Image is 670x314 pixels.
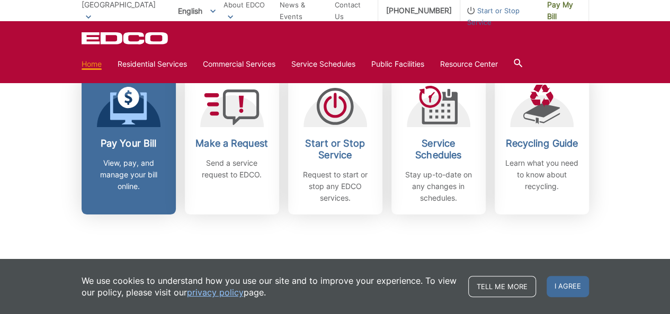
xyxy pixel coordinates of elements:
[90,157,168,192] p: View, pay, and manage your bill online.
[399,138,478,161] h2: Service Schedules
[82,32,169,44] a: EDCD logo. Return to the homepage.
[82,58,102,70] a: Home
[291,58,355,70] a: Service Schedules
[90,138,168,149] h2: Pay Your Bill
[399,169,478,204] p: Stay up-to-date on any changes in schedules.
[170,2,224,20] span: English
[187,286,244,298] a: privacy policy
[503,138,581,149] h2: Recycling Guide
[296,138,374,161] h2: Start or Stop Service
[495,74,589,214] a: Recycling Guide Learn what you need to know about recycling.
[391,74,486,214] a: Service Schedules Stay up-to-date on any changes in schedules.
[296,169,374,204] p: Request to start or stop any EDCO services.
[118,58,187,70] a: Residential Services
[503,157,581,192] p: Learn what you need to know about recycling.
[82,275,458,298] p: We use cookies to understand how you use our site and to improve your experience. To view our pol...
[193,157,271,181] p: Send a service request to EDCO.
[547,276,589,297] span: I agree
[193,138,271,149] h2: Make a Request
[468,276,536,297] a: Tell me more
[185,74,279,214] a: Make a Request Send a service request to EDCO.
[82,74,176,214] a: Pay Your Bill View, pay, and manage your bill online.
[440,58,498,70] a: Resource Center
[203,58,275,70] a: Commercial Services
[371,58,424,70] a: Public Facilities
